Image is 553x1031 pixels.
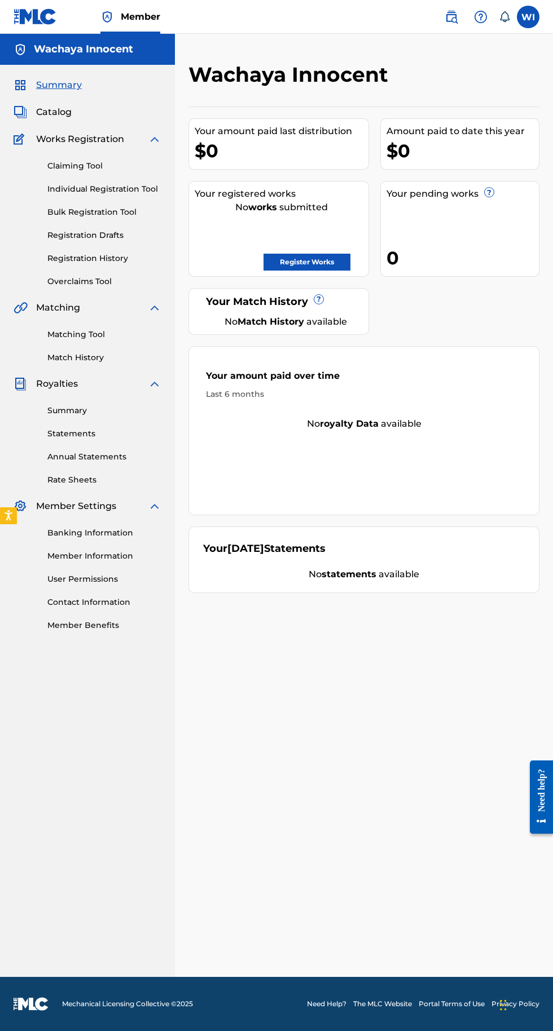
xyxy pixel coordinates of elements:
[238,316,304,327] strong: Match History
[148,377,161,391] img: expand
[307,999,346,1009] a: Need Help?
[314,295,323,304] span: ?
[227,542,264,555] span: [DATE]
[203,294,354,309] div: Your Match History
[195,187,368,201] div: Your registered works
[387,125,539,138] div: Amount paid to date this year
[47,620,161,631] a: Member Benefits
[36,105,72,119] span: Catalog
[47,276,161,287] a: Overclaims Tool
[203,541,326,556] div: Your Statements
[206,369,522,388] div: Your amount paid over time
[195,201,368,214] div: No submitted
[14,8,57,25] img: MLC Logo
[47,527,161,539] a: Banking Information
[14,301,28,315] img: Matching
[500,988,507,1022] div: Drag
[469,6,492,28] div: Help
[47,253,161,264] a: Registration History
[148,499,161,513] img: expand
[47,596,161,608] a: Contact Information
[195,125,368,138] div: Your amount paid last distribution
[188,62,394,87] h2: Wachaya Innocent
[248,202,277,213] strong: works
[440,6,463,28] a: Public Search
[47,405,161,417] a: Summary
[47,206,161,218] a: Bulk Registration Tool
[264,254,350,271] a: Register Works
[47,451,161,463] a: Annual Statements
[419,999,485,1009] a: Portal Terms of Use
[36,78,82,92] span: Summary
[14,499,27,513] img: Member Settings
[34,43,133,56] h5: Wachaya Innocent
[47,550,161,562] a: Member Information
[47,573,161,585] a: User Permissions
[14,105,27,119] img: Catalog
[100,10,114,24] img: Top Rightsholder
[217,315,354,329] div: No available
[189,417,539,431] div: No available
[36,377,78,391] span: Royalties
[14,997,49,1011] img: logo
[36,132,124,146] span: Works Registration
[47,183,161,195] a: Individual Registration Tool
[47,352,161,364] a: Match History
[517,6,539,28] div: User Menu
[121,10,160,23] span: Member
[148,132,161,146] img: expand
[353,999,412,1009] a: The MLC Website
[14,78,82,92] a: SummarySummary
[195,138,368,163] div: $0
[47,474,161,486] a: Rate Sheets
[485,188,494,197] span: ?
[14,377,27,391] img: Royalties
[499,11,510,23] div: Notifications
[387,245,539,271] div: 0
[62,999,193,1009] span: Mechanical Licensing Collective © 2025
[14,78,27,92] img: Summary
[148,301,161,315] img: expand
[497,977,553,1031] iframe: Chat Widget
[47,160,161,172] a: Claiming Tool
[320,418,379,429] strong: royalty data
[387,138,539,163] div: $0
[445,10,458,24] img: search
[491,999,539,1009] a: Privacy Policy
[36,499,116,513] span: Member Settings
[47,229,161,241] a: Registration Drafts
[474,10,488,24] img: help
[206,388,522,400] div: Last 6 months
[14,132,28,146] img: Works Registration
[14,105,72,119] a: CatalogCatalog
[36,301,80,315] span: Matching
[521,752,553,843] iframe: Resource Center
[14,43,27,56] img: Accounts
[322,569,376,579] strong: statements
[203,568,525,581] div: No available
[387,187,539,201] div: Your pending works
[47,329,161,340] a: Matching Tool
[47,428,161,440] a: Statements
